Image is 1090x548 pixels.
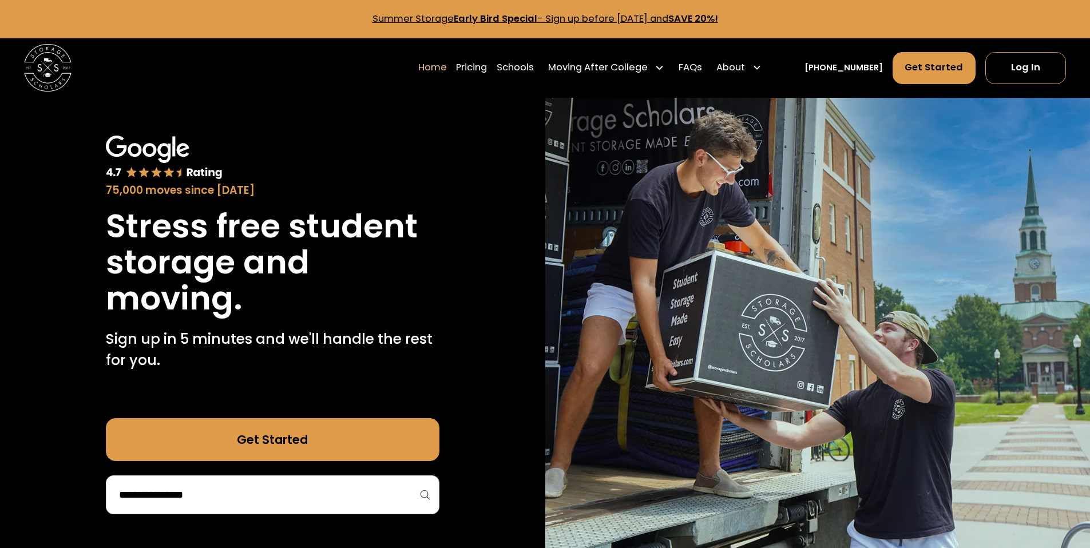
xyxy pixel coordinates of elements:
[106,208,439,316] h1: Stress free student storage and moving.
[418,51,447,84] a: Home
[985,52,1066,84] a: Log In
[716,61,745,75] div: About
[668,12,718,25] strong: SAVE 20%!
[456,51,487,84] a: Pricing
[497,51,534,84] a: Schools
[24,44,72,92] a: home
[106,418,439,461] a: Get Started
[106,182,439,198] div: 75,000 moves since [DATE]
[712,51,767,84] div: About
[454,12,537,25] strong: Early Bird Special
[893,52,976,84] a: Get Started
[548,61,648,75] div: Moving After College
[106,136,223,180] img: Google 4.7 star rating
[372,12,718,25] a: Summer StorageEarly Bird Special- Sign up before [DATE] andSAVE 20%!
[679,51,702,84] a: FAQs
[24,44,72,92] img: Storage Scholars main logo
[106,328,439,371] p: Sign up in 5 minutes and we'll handle the rest for you.
[544,51,669,84] div: Moving After College
[804,62,883,74] a: [PHONE_NUMBER]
